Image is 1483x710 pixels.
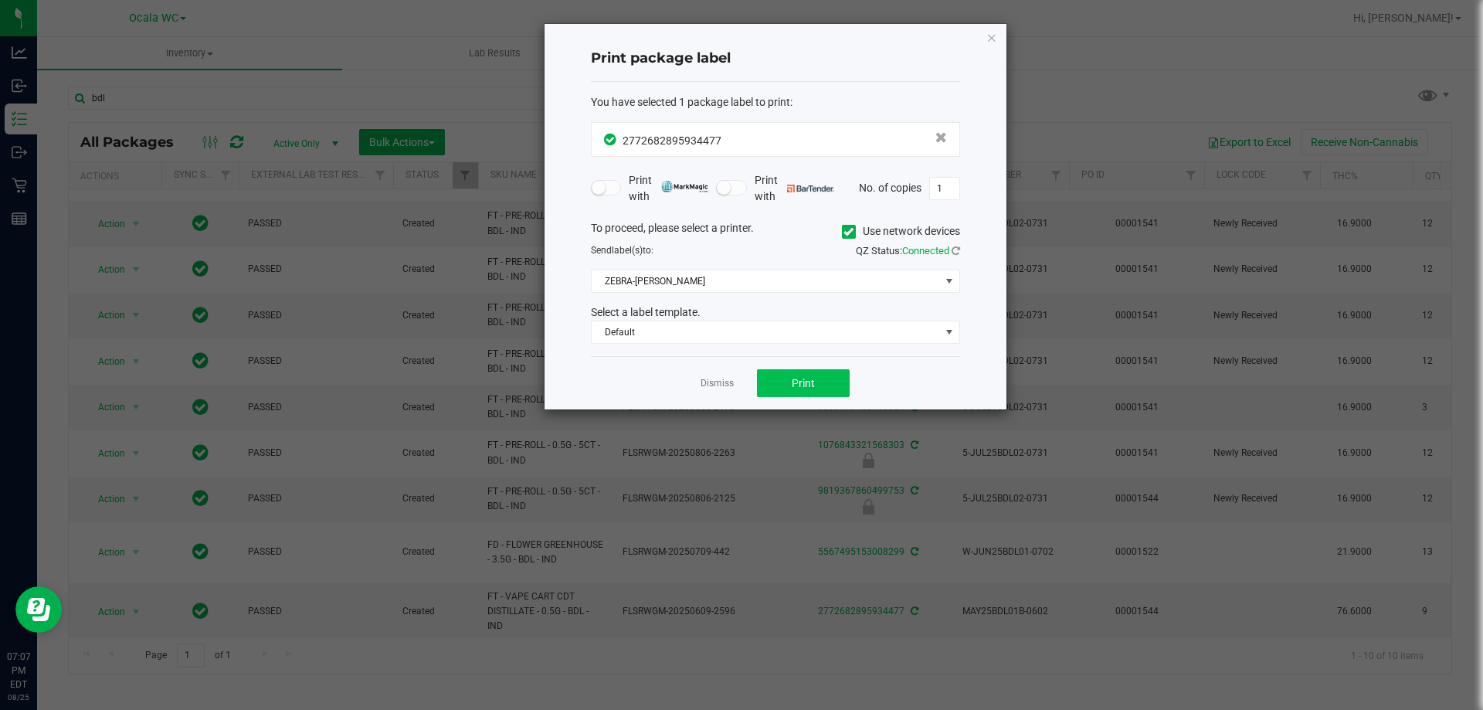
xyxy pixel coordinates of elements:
span: Connected [902,245,949,256]
img: mark_magic_cybra.png [661,181,708,192]
div: : [591,94,960,110]
label: Use network devices [842,223,960,239]
span: Print with [755,172,834,205]
img: bartender.png [787,185,834,192]
iframe: Resource center [15,586,62,633]
span: You have selected 1 package label to print [591,96,790,108]
a: Dismiss [701,377,734,390]
span: label(s) [612,245,643,256]
span: Send to: [591,245,653,256]
span: QZ Status: [856,245,960,256]
span: ZEBRA-[PERSON_NAME] [592,270,940,292]
span: No. of copies [859,181,921,193]
h4: Print package label [591,49,960,69]
span: 2772682895934477 [623,134,721,147]
span: In Sync [604,131,619,148]
span: Default [592,321,940,343]
span: Print [792,377,815,389]
div: Select a label template. [579,304,972,321]
button: Print [757,369,850,397]
div: To proceed, please select a printer. [579,220,972,243]
span: Print with [629,172,708,205]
